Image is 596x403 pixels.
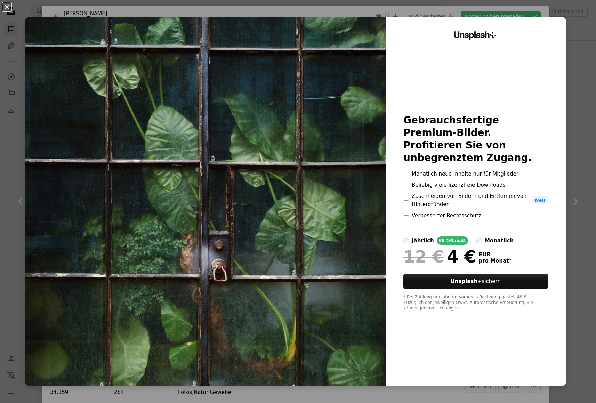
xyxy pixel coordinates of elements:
[403,181,548,189] li: Beliebig viele lizenzfreie Downloads
[485,236,514,245] div: monatlich
[403,238,409,243] input: jährlich66 %Rabatt
[403,192,548,209] li: Zuschneiden von Bildern und Entfernen von Hintergründen
[403,170,548,178] li: Monatlich neue Inhalte nur für Mitglieder
[532,196,548,204] span: Neu
[451,278,482,284] strong: Unsplash+
[476,238,482,243] input: monatlich
[478,258,512,264] span: pro Monat *
[403,114,548,164] h2: Gebrauchsfertige Premium-Bilder. Profitieren Sie von unbegrenztem Zugang.
[403,211,548,220] li: Verbesserter Rechtsschutz
[478,251,512,258] span: EUR
[412,236,434,245] div: jährlich
[403,295,548,311] div: * Bei Zahlung pro Jahr, im Voraus in Rechnung gestellt 48 € Zuzüglich der jeweiligen MwSt. Automa...
[403,248,476,266] div: 4 €
[403,274,548,289] button: Unsplash+sichern
[437,236,468,245] div: 66 % Rabatt
[403,248,444,266] span: 12 €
